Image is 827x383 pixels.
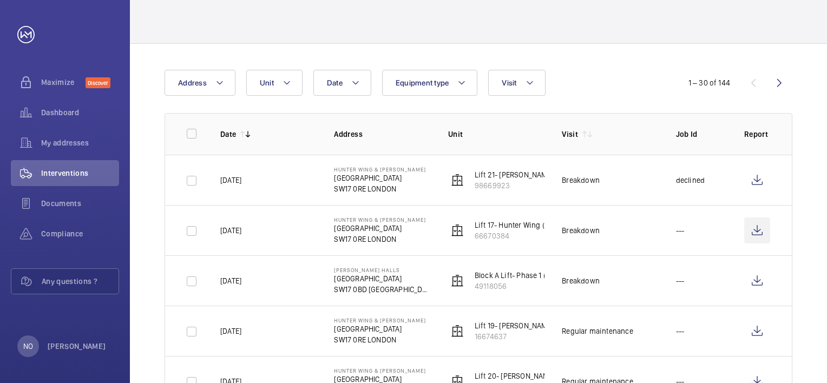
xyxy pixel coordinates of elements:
p: Unit [448,129,544,140]
p: Hunter Wing & [PERSON_NAME] [334,166,426,173]
span: Dashboard [41,107,119,118]
img: elevator.svg [451,224,464,237]
p: Lift 19- [PERSON_NAME] (4FL) [475,320,572,331]
p: [PERSON_NAME] Halls [334,267,430,273]
button: Visit [488,70,545,96]
p: [GEOGRAPHIC_DATA] [334,173,426,183]
p: SW17 0RE LONDON [334,234,426,245]
p: Block A Lift- Phase 1 (6FL) [475,270,560,281]
button: Unit [246,70,303,96]
p: Report [744,129,770,140]
p: SW17 0BD [GEOGRAPHIC_DATA] [334,284,430,295]
button: Equipment type [382,70,478,96]
p: Address [334,129,430,140]
div: Breakdown [562,175,600,186]
span: Interventions [41,168,119,179]
p: declined [676,175,705,186]
span: Documents [41,198,119,209]
p: Hunter Wing & [PERSON_NAME] [334,317,426,323]
button: Date [313,70,371,96]
span: Unit [260,78,274,87]
div: 1 – 30 of 144 [688,77,730,88]
p: Hunter Wing & [PERSON_NAME] [334,367,426,374]
div: Regular maintenance [562,326,633,336]
img: elevator.svg [451,325,464,338]
span: Maximize [41,77,86,88]
img: elevator.svg [451,174,464,187]
p: NO [23,341,33,352]
button: Address [165,70,235,96]
p: 49118056 [475,281,560,292]
p: Date [220,129,236,140]
p: Hunter Wing & [PERSON_NAME] [334,216,426,223]
p: [GEOGRAPHIC_DATA] [334,323,426,334]
p: [DATE] [220,275,241,286]
p: [GEOGRAPHIC_DATA] [334,223,426,234]
span: Compliance [41,228,119,239]
p: Lift 17- Hunter Wing (7FL) [475,220,559,230]
p: [DATE] [220,326,241,336]
span: Equipment type [396,78,449,87]
p: --- [676,326,685,336]
p: [DATE] [220,225,241,236]
p: [DATE] [220,175,241,186]
p: [PERSON_NAME] [48,341,106,352]
span: Any questions ? [42,276,119,287]
span: Visit [502,78,516,87]
p: --- [676,275,685,286]
span: My addresses [41,137,119,148]
p: 98669923 [475,180,572,191]
p: SW17 0RE LONDON [334,334,426,345]
p: Lift 20- [PERSON_NAME] (4FL) [475,371,574,381]
img: elevator.svg [451,274,464,287]
p: Visit [562,129,578,140]
p: Lift 21- [PERSON_NAME] (4FL) [475,169,572,180]
div: Breakdown [562,225,600,236]
div: Breakdown [562,275,600,286]
p: 66670384 [475,230,559,241]
span: Discover [86,77,110,88]
span: Address [178,78,207,87]
p: 16674637 [475,331,572,342]
span: Date [327,78,343,87]
p: [GEOGRAPHIC_DATA] [334,273,430,284]
p: SW17 0RE LONDON [334,183,426,194]
p: Job Id [676,129,727,140]
p: --- [676,225,685,236]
